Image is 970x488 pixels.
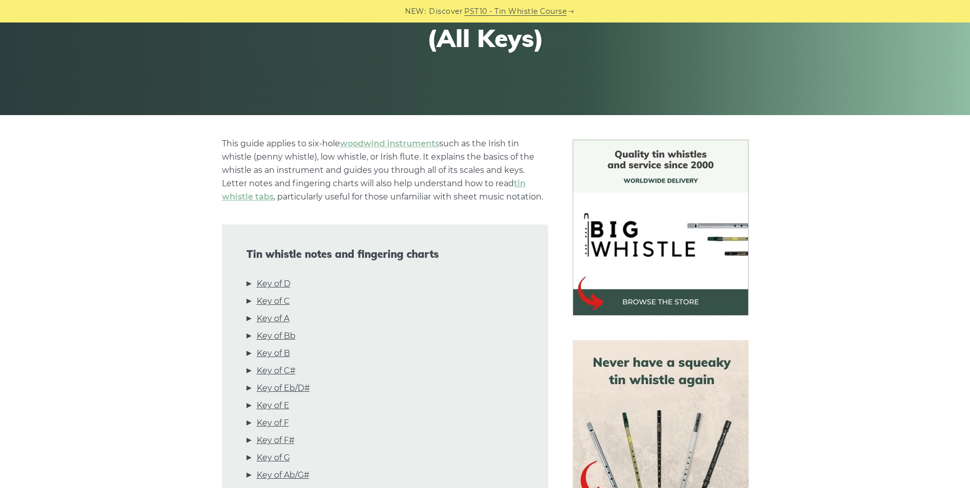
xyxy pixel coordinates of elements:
[257,451,290,464] a: Key of G
[340,139,439,148] a: woodwind instruments
[257,416,289,430] a: Key of F
[405,6,426,17] span: NEW:
[257,329,296,343] a: Key of Bb
[257,364,296,378] a: Key of C#
[257,312,289,325] a: Key of A
[429,6,463,17] span: Discover
[573,140,749,316] img: BigWhistle Tin Whistle Store
[464,6,567,17] a: PST10 - Tin Whistle Course
[257,469,309,482] a: Key of Ab/G#
[222,137,548,204] p: This guide applies to six-hole such as the Irish tin whistle (penny whistle), low whistle, or Iri...
[257,382,310,395] a: Key of Eb/D#
[257,277,290,291] a: Key of D
[246,248,524,260] span: Tin whistle notes and fingering charts
[257,399,289,412] a: Key of E
[257,434,295,447] a: Key of F#
[257,347,290,360] a: Key of B
[257,295,290,308] a: Key of C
